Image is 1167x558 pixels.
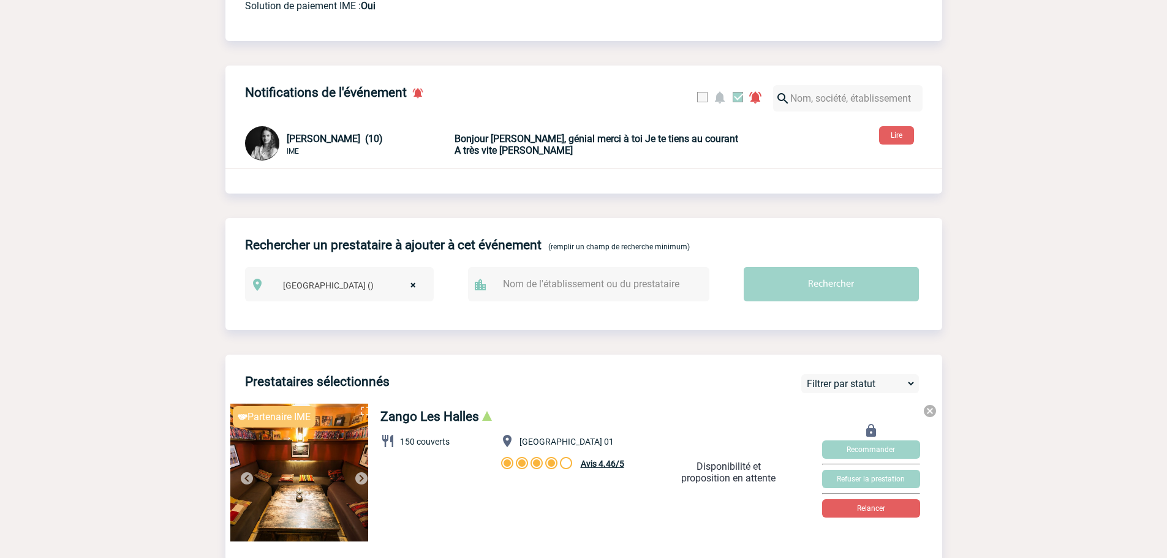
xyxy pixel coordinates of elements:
span: 150 couverts [400,437,450,447]
div: Conversation privée : Fournisseur - Agence [245,126,452,163]
a: Zango Les Halles [380,409,479,424]
div: Partenaire IME [233,406,315,428]
a: Relancer [822,502,920,513]
span: IME [287,147,299,156]
span: [PERSON_NAME] (10) [287,133,383,145]
img: partnaire IME [238,414,247,420]
img: 1.jpg [230,404,368,541]
span: Ile de France () [278,277,428,294]
h4: Rechercher un prestataire à ajouter à cet événement [245,238,542,252]
a: [PERSON_NAME] (10) IME Bonjour [PERSON_NAME], génial merci à toi Je te tiens au courant A très vi... [245,138,742,150]
button: Refuser la prestation [822,470,920,488]
span: Risque faible [482,411,492,421]
p: Disponibilité et proposition en attente [674,461,783,484]
button: Lire [879,126,914,145]
input: Rechercher [744,267,919,301]
h4: Notifications de l'événement [245,85,407,100]
h4: Prestataires sélectionnés [245,374,390,389]
input: Nom de l'établissement ou du prestataire [500,275,690,293]
button: Recommander [822,440,920,459]
img: 121546-0.jpg [245,126,279,160]
span: (remplir un champ de recherche minimum) [548,243,690,251]
button: Relancer [822,499,920,518]
span: Avis 4.46/5 [581,459,624,469]
b: Bonjour [PERSON_NAME], génial merci à toi Je te tiens au courant A très vite [PERSON_NAME] [455,133,738,156]
a: Lire [869,129,924,140]
a: Vous êtes sur le point de supprimer ce prestataire de votre sélection. Souhaitez-vous confirmer c... [923,404,937,421]
span: [GEOGRAPHIC_DATA] 01 [519,437,614,447]
img: baseline_location_on_white_24dp-b.png [500,434,515,448]
img: Ouvrir la conversation [864,423,878,438]
span: × [410,277,416,294]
